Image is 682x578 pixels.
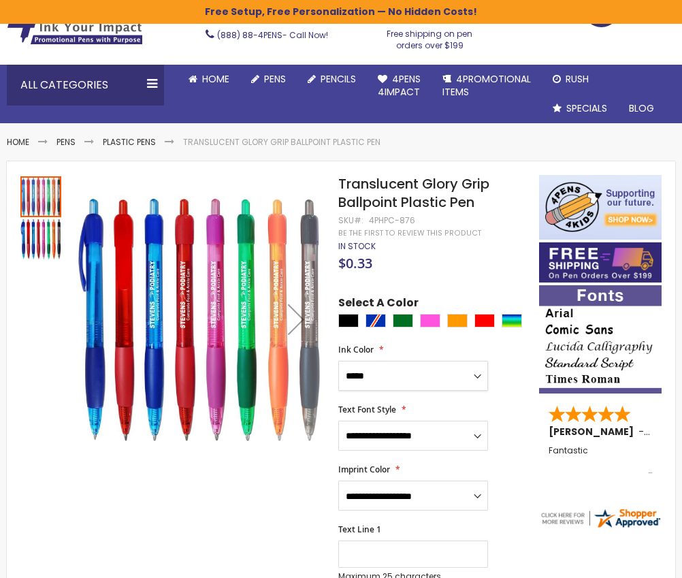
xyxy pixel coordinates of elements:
[338,228,481,238] a: Be the first to review this product
[502,314,522,327] div: Assorted
[7,136,29,148] a: Home
[217,29,282,41] a: (888) 88-4PENS
[56,136,76,148] a: Pens
[629,101,654,115] span: Blog
[338,314,359,327] div: Black
[383,23,476,50] div: Free shipping on pen orders over $199
[20,219,61,259] img: Translucent Glory Grip Ballpoint Plastic Pen
[447,314,468,327] div: Orange
[393,314,413,327] div: Green
[442,72,531,99] span: 4PROMOTIONAL ITEMS
[338,254,372,272] span: $0.33
[103,136,156,148] a: Plastic Pens
[539,242,662,283] img: Free shipping on orders over $199
[7,65,164,106] div: All Categories
[539,521,662,532] a: 4pens.com certificate URL
[297,65,367,94] a: Pencils
[570,541,682,578] iframe: Google Customer Reviews
[539,175,662,240] img: 4pens 4 kids
[539,285,662,393] img: font-personalization-examples
[338,240,376,252] span: In stock
[240,65,297,94] a: Pens
[432,65,542,107] a: 4PROMOTIONALITEMS
[76,195,323,442] img: Translucent Glory Grip Ballpoint Plastic Pen
[420,314,440,327] div: Pink
[178,65,240,94] a: Home
[542,94,618,123] a: Specials
[338,214,363,226] strong: SKU
[474,314,495,327] div: Red
[20,217,61,259] div: Translucent Glory Grip Ballpoint Plastic Pen
[183,137,380,148] li: Translucent Glory Grip Ballpoint Plastic Pen
[20,175,63,217] div: Translucent Glory Grip Ballpoint Plastic Pen
[566,101,607,115] span: Specials
[618,94,665,123] a: Blog
[338,524,381,535] span: Text Line 1
[338,295,419,314] span: Select A Color
[549,446,652,475] div: Fantastic
[217,29,328,41] span: - Call Now!
[202,72,229,86] span: Home
[542,65,600,94] a: Rush
[321,72,356,86] span: Pencils
[338,464,390,475] span: Imprint Color
[338,344,374,355] span: Ink Color
[566,72,589,86] span: Rush
[264,72,286,86] span: Pens
[338,404,396,415] span: Text Font Style
[549,425,638,438] span: [PERSON_NAME]
[338,241,376,252] div: Availability
[338,174,489,212] span: Translucent Glory Grip Ballpoint Plastic Pen
[539,507,662,530] img: 4pens.com widget logo
[367,65,432,107] a: 4Pens4impact
[369,215,415,226] div: 4PHPC-876
[378,72,421,99] span: 4Pens 4impact
[269,175,323,464] div: Next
